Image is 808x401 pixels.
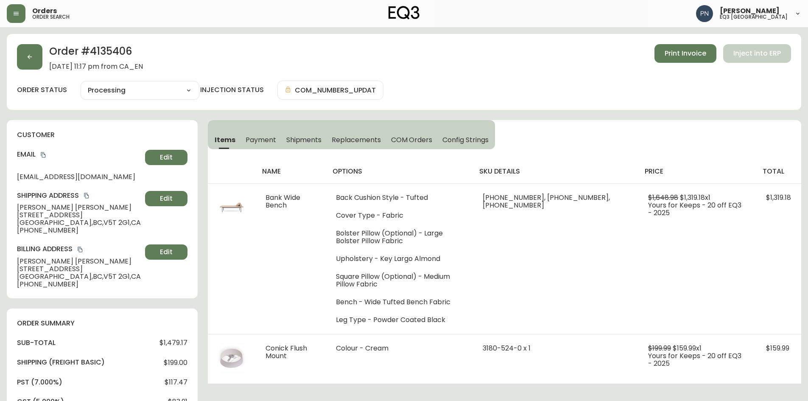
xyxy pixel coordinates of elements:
span: [EMAIL_ADDRESS][DOMAIN_NAME] [17,173,142,181]
span: [STREET_ADDRESS] [17,265,142,273]
h5: order search [32,14,70,20]
button: copy [39,151,48,159]
img: 30295-54-400-1-cmfkjp63x92yv0162lahjf7c0.jpg [218,194,245,221]
h4: price [645,167,749,176]
span: Conick Flush Mount [266,343,307,361]
span: $199.99 [648,343,671,353]
span: Print Invoice [665,49,706,58]
span: $159.99 [766,343,789,353]
li: Square Pillow (Optional) - Medium Pillow Fabric [336,273,462,288]
h4: order summary [17,319,187,328]
span: $159.99 x 1 [673,343,702,353]
li: Back Cushion Style - Tufted [336,194,462,202]
li: Bench - Wide Tufted Bench Fabric [336,298,462,306]
span: Items [215,135,235,144]
span: Bank Wide Bench [266,193,300,210]
span: [PHONE_NUMBER] [17,280,142,288]
li: Upholstery - Key Largo Almond [336,255,462,263]
h4: Billing Address [17,244,142,254]
span: $117.47 [165,379,187,386]
h4: customer [17,130,187,140]
img: logo [389,6,420,20]
span: [PHONE_NUMBER] [17,227,142,234]
h4: total [763,167,794,176]
li: Colour - Cream [336,345,462,352]
button: copy [82,191,91,200]
h2: Order # 4135406 [49,44,143,63]
span: Config Strings [442,135,488,144]
span: [PERSON_NAME] [PERSON_NAME] [17,258,142,265]
span: Yours for Keeps - 20 off EQ3 - 2025 [648,200,741,218]
span: Orders [32,8,57,14]
img: 59c8103e-1b5d-48b1-9fd5-9cad23f898ae.jpg [218,345,245,372]
span: 3180-524-0 x 1 [483,343,531,353]
button: Edit [145,191,187,206]
span: Edit [160,247,173,257]
span: $1,479.17 [159,339,187,347]
span: [DATE] 11:17 pm from CA_EN [49,63,143,70]
li: Leg Type - Powder Coated Black [336,316,462,324]
span: Edit [160,153,173,162]
span: Shipments [286,135,322,144]
span: [STREET_ADDRESS] [17,211,142,219]
h4: Shipping ( Freight Basic ) [17,358,105,367]
span: Yours for Keeps - 20 off EQ3 - 2025 [648,351,741,368]
span: COM Orders [391,135,433,144]
h4: sku details [479,167,631,176]
img: 496f1288aca128e282dab2021d4f4334 [696,5,713,22]
span: [PERSON_NAME] [PERSON_NAME] [17,204,142,211]
h4: options [333,167,466,176]
h4: name [262,167,319,176]
span: Payment [246,135,276,144]
button: Edit [145,244,187,260]
span: Replacements [332,135,380,144]
h4: injection status [200,85,264,95]
span: [GEOGRAPHIC_DATA] , BC , V5T 2G1 , CA [17,219,142,227]
h4: pst (7.000%) [17,378,62,387]
label: order status [17,85,67,95]
span: $1,319.18 [766,193,791,202]
li: Bolster Pillow (Optional) - Large Bolster Pillow Fabric [336,230,462,245]
h5: eq3 [GEOGRAPHIC_DATA] [720,14,788,20]
li: Cover Type - Fabric [336,212,462,219]
button: copy [76,245,84,254]
span: [PHONE_NUMBER], [PHONE_NUMBER], [PHONE_NUMBER] [483,193,610,210]
h4: sub-total [17,338,56,348]
h4: Shipping Address [17,191,142,200]
h4: Email [17,150,142,159]
span: $1,319.18 x 1 [680,193,710,202]
button: Edit [145,150,187,165]
span: [PERSON_NAME] [720,8,780,14]
span: Edit [160,194,173,203]
button: Print Invoice [654,44,716,63]
span: [GEOGRAPHIC_DATA] , BC , V5T 2G1 , CA [17,273,142,280]
span: $199.00 [164,359,187,367]
span: $1,648.98 [648,193,678,202]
